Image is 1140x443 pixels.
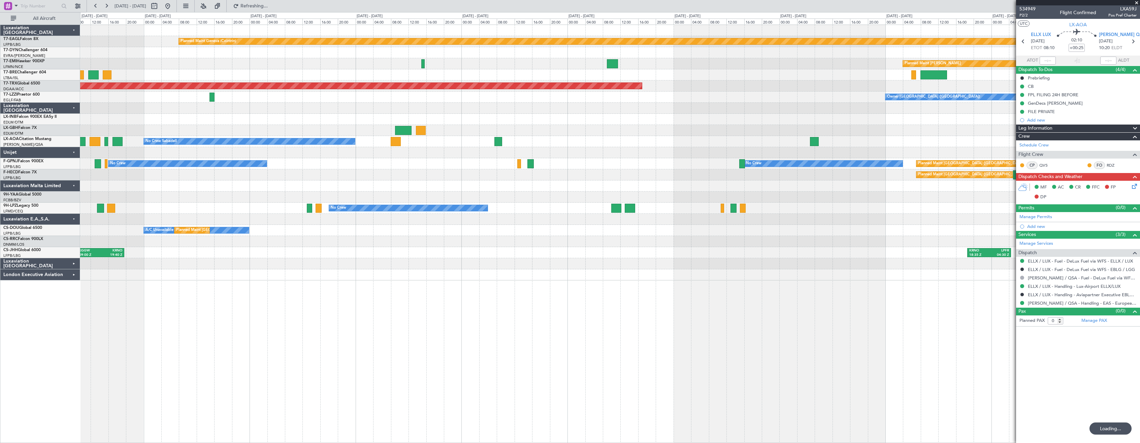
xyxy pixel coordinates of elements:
div: 12:00 [515,19,532,25]
div: CP [1027,162,1038,169]
div: 20:00 [974,19,991,25]
div: 18:35 Z [969,253,989,258]
div: No Crew [331,203,346,213]
span: LX-AOA [3,137,19,141]
span: Dispatch To-Dos [1018,66,1052,74]
span: Pax [1018,308,1026,315]
div: Loading... [1089,422,1132,435]
div: 16:00 [108,19,126,25]
a: Manage Permits [1019,214,1052,220]
div: 08:00 [921,19,938,25]
a: [PERSON_NAME]/QSA [3,142,43,147]
div: [DATE] - [DATE] [462,13,488,19]
div: 04:00 [267,19,285,25]
a: T7-EAGLFalcon 8X [3,37,38,41]
a: ELLX / LUX - Fuel - DeLux Fuel via WFS - ELLX / LUX [1028,258,1133,264]
div: 00:00 [144,19,161,25]
div: 20:00 [868,19,885,25]
a: F-HECDFalcon 7X [3,170,37,174]
span: CS-DOU [3,226,19,230]
div: 12:00 [302,19,320,25]
span: [DATE] [1031,38,1045,45]
a: Manage Services [1019,240,1053,247]
a: LFPB/LBG [3,42,21,47]
a: ELLX / LUX - Handling - Lux-Airport ELLX/LUX [1028,283,1120,289]
a: LX-GBHFalcon 7X [3,126,37,130]
div: 20:00 [762,19,779,25]
span: LXA59J [1108,5,1137,12]
div: 16:00 [532,19,550,25]
span: 9H-LPZ [3,204,17,208]
span: LX-AOA [1069,21,1087,28]
span: F-HECD [3,170,18,174]
span: Flight Crew [1018,151,1043,159]
a: T7-LZZIPraetor 600 [3,93,40,97]
div: 12:00 [620,19,638,25]
a: EDLW/DTM [3,131,23,136]
span: 08:10 [1044,45,1054,52]
div: Add new [1027,224,1137,229]
div: 04:00 [585,19,603,25]
span: Refreshing... [240,4,268,8]
div: [DATE] - [DATE] [251,13,276,19]
span: (0/0) [1116,307,1126,314]
div: [DATE] - [DATE] [886,13,912,19]
a: LX-AOACitation Mustang [3,137,52,141]
a: FCBB/BZV [3,198,21,203]
div: 04:00 [1009,19,1027,25]
a: 9H-LPZLegacy 500 [3,204,38,208]
span: CS-JHH [3,248,18,252]
span: T7-TRX [3,81,17,86]
div: 08:00 [603,19,620,25]
div: Flight Confirmed [1060,9,1096,16]
div: 16:00 [320,19,338,25]
span: [DATE] - [DATE] [115,3,146,9]
span: (3/3) [1116,231,1126,238]
div: No Crew [110,159,126,169]
a: LFPB/LBG [3,231,21,236]
a: LFPB/LBG [3,175,21,180]
div: Planned Maint [GEOGRAPHIC_DATA] ([GEOGRAPHIC_DATA]) [176,225,282,235]
div: LPFR [989,248,1009,253]
span: FP [1111,184,1116,191]
a: EDLW/DTM [3,120,23,125]
input: --:-- [1040,57,1056,65]
div: [DATE] - [DATE] [145,13,171,19]
a: T7-BREChallenger 604 [3,70,46,74]
a: LX-INBFalcon 900EX EASy II [3,115,57,119]
a: DNMM/LOS [3,242,24,247]
span: FFC [1092,184,1100,191]
span: T7-LZZI [3,93,17,97]
span: Crew [1018,133,1030,140]
span: CS-RRC [3,237,18,241]
div: 12:00 [409,19,426,25]
div: FO [1094,162,1105,169]
button: UTC [1018,21,1030,27]
a: CS-DOUGlobal 6500 [3,226,42,230]
a: 9H-YAAGlobal 5000 [3,193,41,197]
div: 04:00 [373,19,391,25]
div: Planned Maint Geneva (Cointrin) [181,36,236,46]
a: ELLX / LUX - Fuel - DeLux Fuel via WFS - EBLG / LGG [1028,267,1135,272]
span: 10:20 [1099,45,1110,52]
div: 08:00 [497,19,514,25]
a: RDZ [1107,162,1122,168]
a: [PERSON_NAME] / QSA - Handling - EAS - European Aviation School [1028,300,1137,306]
div: 16:00 [214,19,232,25]
div: 09:00 Z [79,253,101,258]
button: Refreshing... [230,1,270,11]
span: ELLX LUX [1031,32,1051,38]
span: [DATE] [1099,38,1113,45]
div: Owner [GEOGRAPHIC_DATA] ([GEOGRAPHIC_DATA]) [887,92,980,102]
div: 20:00 [550,19,567,25]
div: 12:00 [726,19,744,25]
span: F-GPNJ [3,159,18,163]
div: No Crew [746,159,761,169]
div: Planned Maint [GEOGRAPHIC_DATA] ([GEOGRAPHIC_DATA]) [918,159,1024,169]
div: 12:00 [938,19,956,25]
a: Manage PAX [1081,317,1107,324]
div: 08:00 [391,19,409,25]
div: 00:00 [567,19,585,25]
div: Prebriefing [1028,75,1050,81]
div: KRNO [101,248,122,253]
